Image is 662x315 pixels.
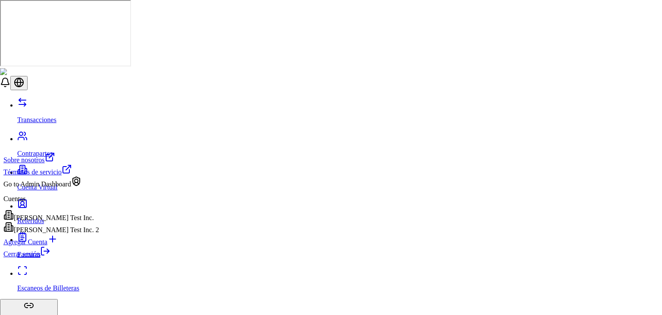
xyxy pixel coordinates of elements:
[3,164,99,176] a: Términos de servicio
[3,250,50,258] a: Cerrar sesión
[3,222,99,234] div: [PERSON_NAME] Test Inc. 2
[3,210,99,222] div: [PERSON_NAME] Test Inc.
[3,195,99,203] p: Cuentas
[3,234,99,246] a: Agregar Cuenta
[3,152,99,164] a: Sobre nosotros
[3,176,99,188] div: Go to Admin Dashboard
